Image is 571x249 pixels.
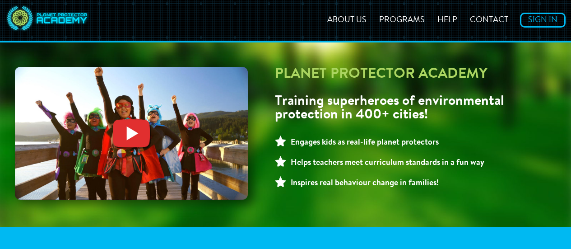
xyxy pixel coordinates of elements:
[291,139,439,147] strong: Engages kids as real-life planet protectors
[275,67,546,86] h1: Planet Protector Academy
[520,13,566,28] a: Sign In
[291,159,484,167] strong: Helps teachers meet curriculum standards in a fun way
[464,16,514,24] a: Contact
[322,16,372,24] a: About Us
[291,179,439,188] strong: Inspires real behaviour change in families!
[432,16,463,24] a: Help
[15,67,248,200] img: Apprentice-Kids-on-Dock-w-play-button.jpg
[6,5,89,32] img: Planet Protector Logo desktop
[275,95,546,122] h2: Training superheroes of environmental protection in 400+ cities!
[374,16,430,24] a: Programs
